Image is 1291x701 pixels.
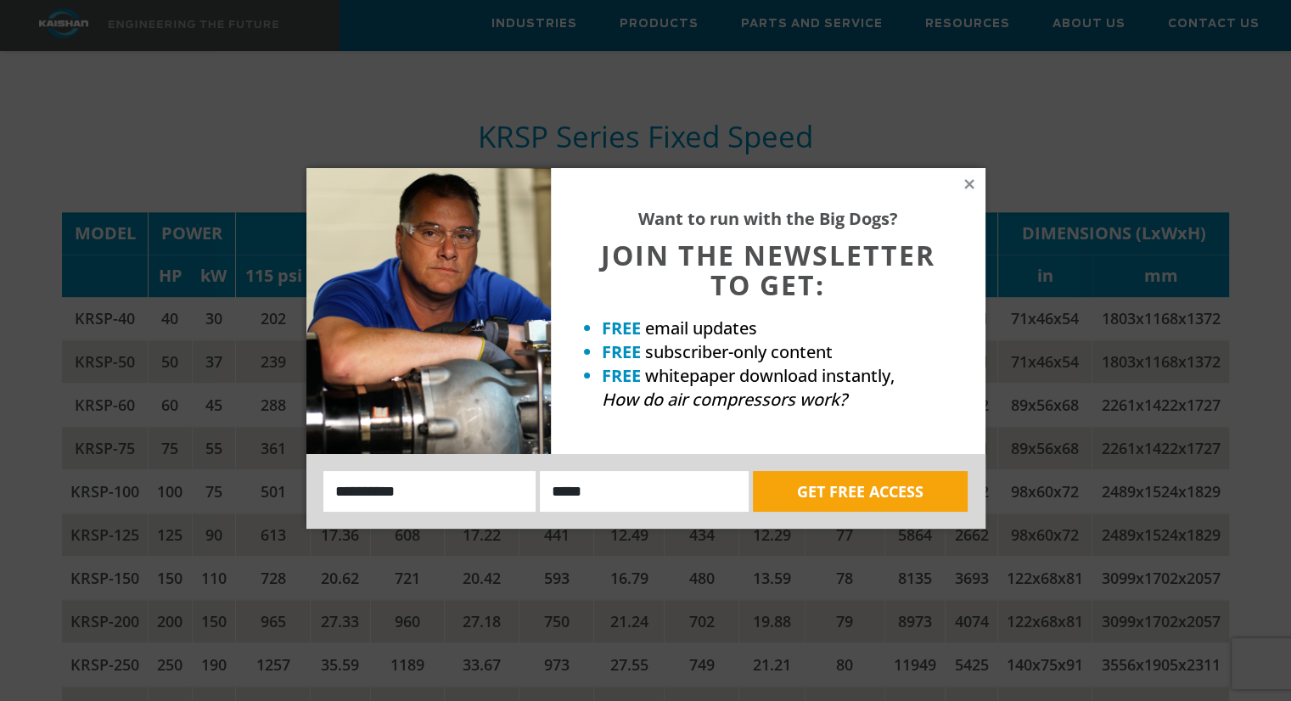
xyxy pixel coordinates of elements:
strong: Want to run with the Big Dogs? [638,207,898,230]
strong: FREE [602,340,641,363]
span: subscriber-only content [645,340,833,363]
button: GET FREE ACCESS [753,471,968,512]
button: Close [962,177,977,192]
em: How do air compressors work? [602,388,847,411]
span: whitepaper download instantly, [645,364,895,387]
strong: FREE [602,317,641,339]
span: JOIN THE NEWSLETTER TO GET: [601,237,935,303]
span: email updates [645,317,757,339]
strong: FREE [602,364,641,387]
input: Name: [323,471,536,512]
input: Email [540,471,749,512]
